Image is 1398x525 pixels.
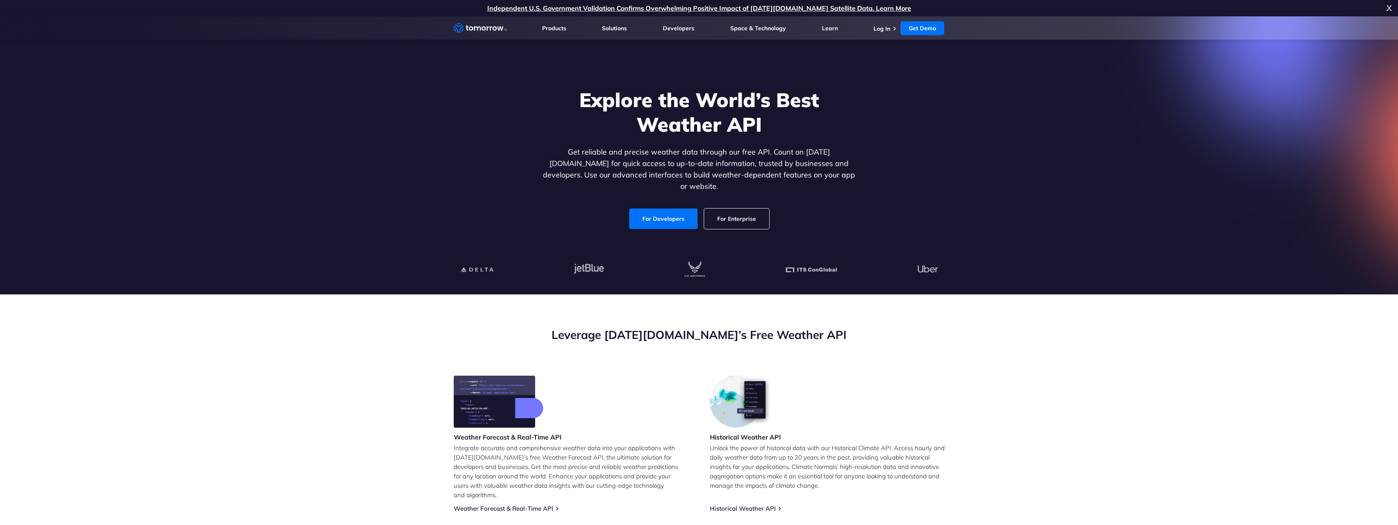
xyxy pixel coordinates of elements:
a: For Enterprise [704,209,769,229]
a: Developers [663,25,694,32]
a: Independent U.S. Government Validation Confirms Overwhelming Positive Impact of [DATE][DOMAIN_NAM... [487,4,911,12]
a: Home link [454,22,507,34]
h3: Weather Forecast & Real-Time API [454,433,562,442]
p: Integrate accurate and comprehensive weather data into your applications with [DATE][DOMAIN_NAME]... [454,443,689,500]
h3: Historical Weather API [710,433,781,442]
h2: Leverage [DATE][DOMAIN_NAME]’s Free Weather API [454,327,945,343]
p: Unlock the power of historical data with our Historical Climate API. Access hourly and daily weat... [710,443,945,490]
a: Historical Weather API [710,505,776,512]
a: For Developers [629,209,698,229]
a: Weather Forecast & Real-Time API [454,505,553,512]
a: Learn [822,25,838,32]
a: Solutions [602,25,627,32]
a: Log In [873,25,890,32]
h1: Explore the World’s Best Weather API [541,87,857,137]
a: Products [542,25,566,32]
a: Space & Technology [730,25,786,32]
p: Get reliable and precise weather data through our free API. Count on [DATE][DOMAIN_NAME] for quic... [541,146,857,192]
a: Get Demo [900,21,944,35]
